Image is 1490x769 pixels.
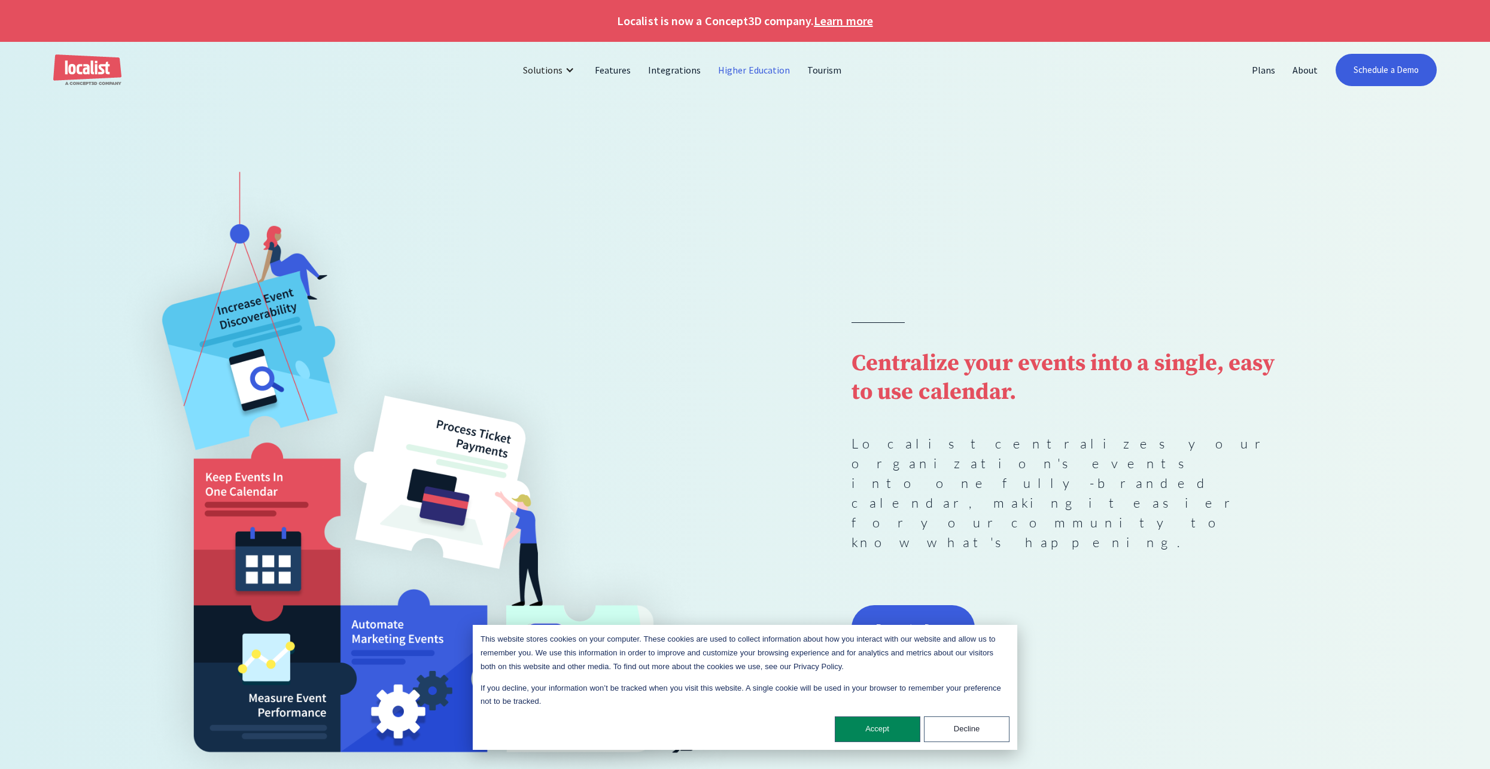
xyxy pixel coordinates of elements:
div: Solutions [514,56,586,84]
a: About [1284,56,1327,84]
div: Solutions [523,63,562,77]
strong: Centralize your events into a single, easy to use calendar. [852,349,1275,407]
a: Learn more [814,12,872,30]
button: Accept [835,716,920,742]
a: Higher Education [710,56,799,84]
a: Request a Demo [852,605,975,651]
button: Decline [924,716,1009,742]
a: Features [586,56,640,84]
a: Plans [1243,56,1284,84]
div: Cookie banner [473,625,1017,750]
a: home [53,54,121,86]
p: This website stores cookies on your computer. These cookies are used to collect information about... [481,633,1009,673]
a: Tourism [799,56,850,84]
a: Schedule a Demo [1336,54,1437,86]
a: Integrations [640,56,710,84]
p: If you decline, your information won’t be tracked when you visit this website. A single cookie wi... [481,682,1009,709]
p: Localist centralizes your organization's events into one fully-branded calendar, making it easier... [852,434,1277,552]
